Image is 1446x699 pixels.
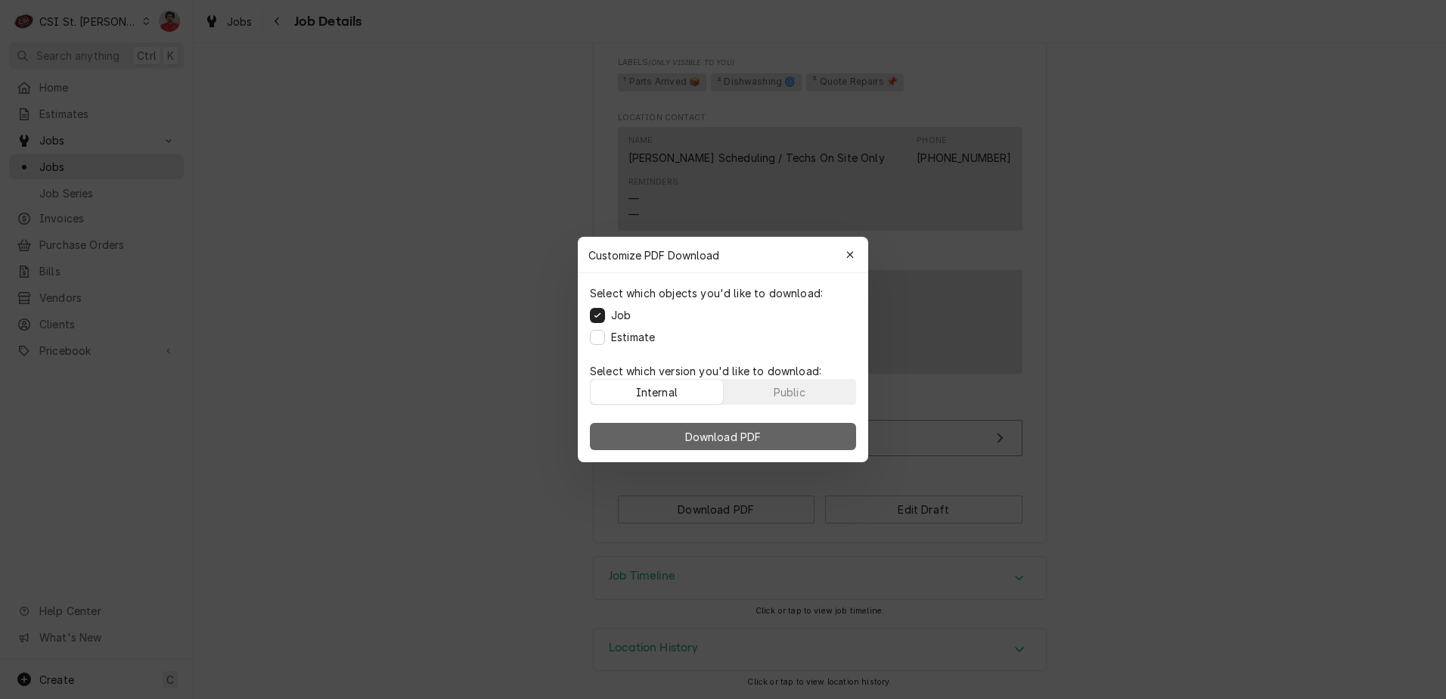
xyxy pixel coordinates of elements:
p: Select which version you'd like to download: [590,363,856,379]
div: Internal [636,384,678,400]
div: Customize PDF Download [578,237,868,273]
button: Download PDF [590,423,856,450]
span: Download PDF [682,429,765,445]
p: Select which objects you'd like to download: [590,285,823,301]
label: Estimate [611,329,655,345]
label: Job [611,307,631,323]
div: Public [774,384,805,400]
